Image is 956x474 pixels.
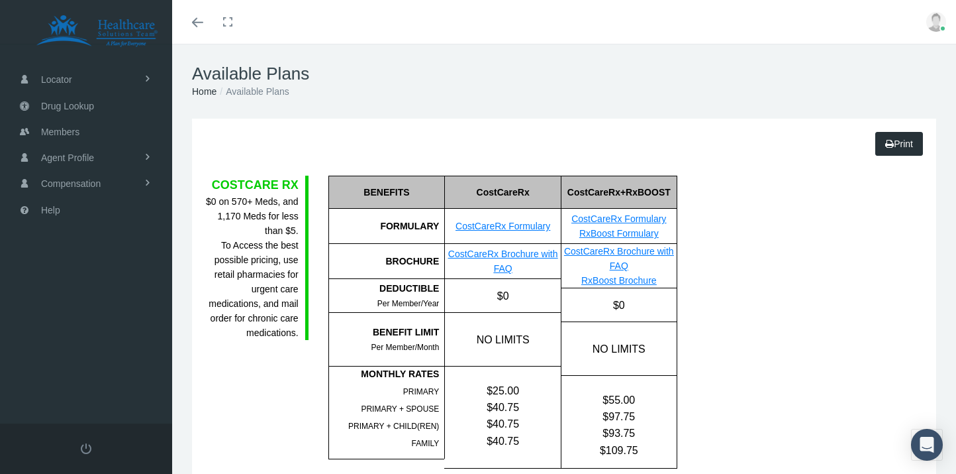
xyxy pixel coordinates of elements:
div: $0 [444,279,561,312]
div: $0 [561,288,677,322]
span: Members [41,119,79,145]
div: BENEFITS [328,176,445,209]
span: Compensation [41,171,101,196]
div: $0 on 570+ Meds, and 1,170 Meds for less than $5. To Access the best possible pricing, use retail... [205,194,299,340]
div: NO LIMITS [561,322,677,375]
img: HEALTHCARE SOLUTIONS TEAM, LLC [17,15,176,48]
h1: Available Plans [192,64,936,84]
div: MONTHLY RATES [329,367,440,381]
div: $93.75 [561,425,677,442]
div: $97.75 [561,408,677,425]
div: NO LIMITS [444,313,561,366]
div: $40.75 [445,399,561,416]
div: COSTCARE RX [205,176,299,194]
span: Help [41,198,60,223]
div: BENEFIT LIMIT [329,325,440,339]
div: $40.75 [445,433,561,449]
a: CostCareRx Formulary [455,221,550,231]
a: RxBoost Brochure [581,275,657,286]
div: $25.00 [445,383,561,399]
div: $55.00 [561,392,677,408]
span: Agent Profile [41,145,94,170]
a: Print [875,132,923,156]
span: FAMILY [412,439,440,448]
div: $109.75 [561,442,677,459]
div: $40.75 [445,416,561,432]
span: PRIMARY [403,387,439,396]
div: FORMULARY [328,209,445,244]
div: Open Intercom Messenger [911,429,943,461]
img: user-placeholder.jpg [926,12,946,32]
span: PRIMARY + CHILD(REN) [348,422,439,431]
span: PRIMARY + SPOUSE [361,404,439,414]
a: Home [192,86,216,97]
span: Drug Lookup [41,93,94,119]
div: DEDUCTIBLE [329,281,440,296]
span: Locator [41,67,72,92]
span: Per Member/Month [371,343,440,352]
a: CostCareRx Brochure with FAQ [448,249,558,274]
div: CostCareRx+RxBOOST [561,176,677,209]
a: CostCareRx Brochure with FAQ [564,246,674,271]
div: CostCareRx [444,176,561,209]
a: CostCareRx Formulary [571,213,666,224]
span: Per Member/Year [377,299,440,308]
a: RxBoost Formulary [579,228,659,239]
div: BROCHURE [328,244,445,279]
li: Available Plans [216,84,289,99]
